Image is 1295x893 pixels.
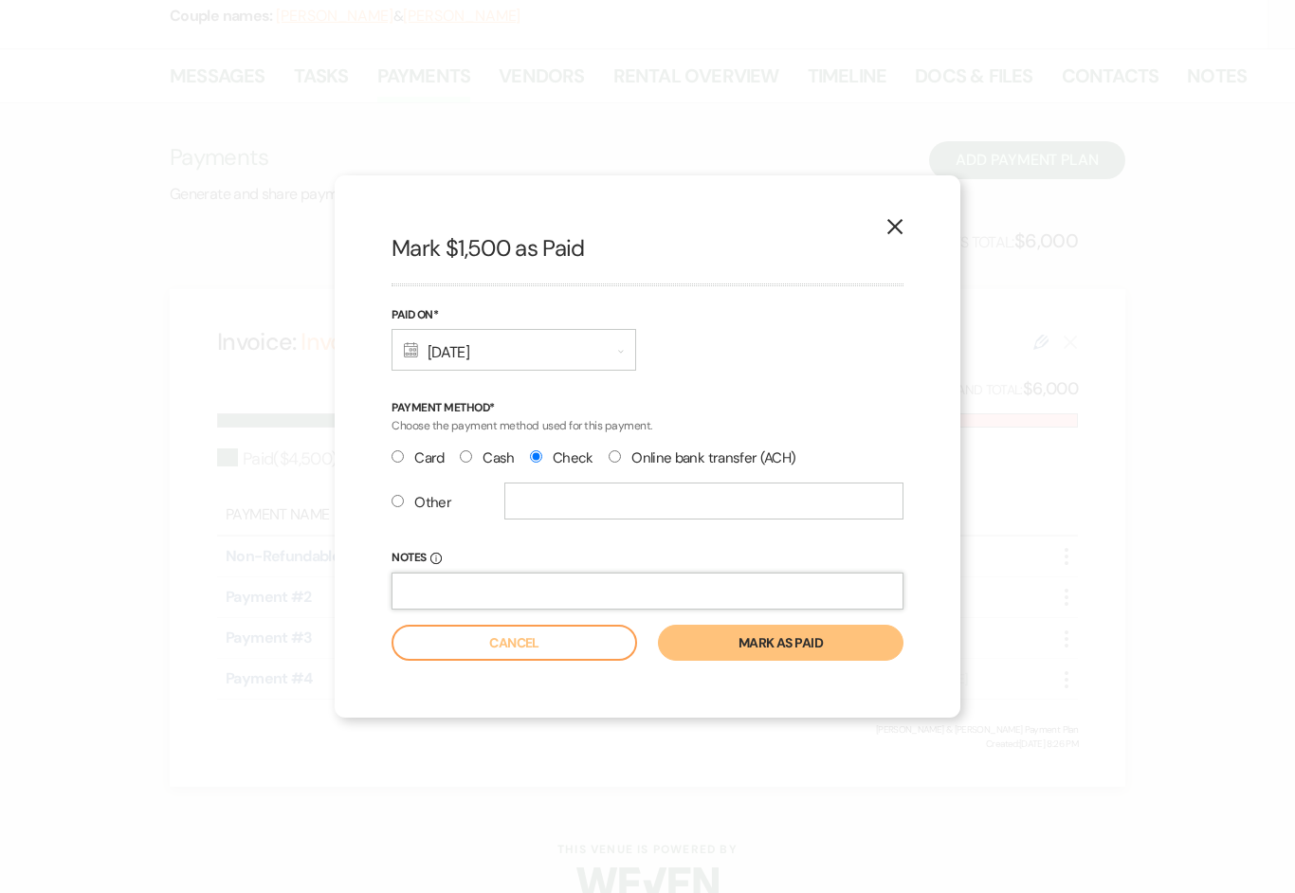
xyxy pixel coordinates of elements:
input: Card [392,450,404,463]
div: [DATE] [392,329,636,371]
label: Online bank transfer (ACH) [609,446,796,471]
p: Payment Method* [392,399,903,417]
label: Cash [460,446,515,471]
input: Online bank transfer (ACH) [609,450,621,463]
label: Card [392,446,445,471]
button: Mark as paid [658,625,903,661]
label: Check [530,446,593,471]
input: Other [392,495,404,507]
label: Other [392,490,451,516]
span: Choose the payment method used for this payment. [392,418,652,433]
h2: Mark $1,500 as Paid [392,232,903,264]
label: Paid On* [392,305,636,326]
input: Cash [460,450,472,463]
input: Check [530,450,542,463]
button: Cancel [392,625,637,661]
label: Notes [392,548,903,569]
